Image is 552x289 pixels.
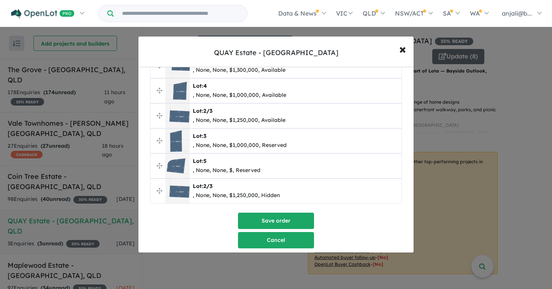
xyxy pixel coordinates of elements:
[157,88,162,93] img: drag.svg
[165,129,190,153] img: QUAY%20Estate%20-%20Lota%20-%20Lot%203___495_m_1759204680.png
[203,82,207,89] span: 4
[214,48,338,58] div: QUAY Estate - [GEOGRAPHIC_DATA]
[399,41,406,57] span: ×
[238,213,314,229] button: Save order
[193,66,286,75] div: , None, None, $1,300,000, Available
[193,141,287,150] div: , None, None, $1,000,000, Reserved
[193,133,206,139] b: Lot:
[502,9,532,17] span: anjali@b...
[157,138,162,144] img: drag.svg
[193,82,207,89] b: Lot:
[193,91,286,100] div: , None, None, $1,000,000, Available
[193,116,286,125] div: , None, None, $1,250,000, Available
[11,9,75,19] img: Openlot PRO Logo White
[165,79,190,103] img: QUAY%20Estate%20-%20Lota%20-%20Lot%204___496_m_1758840720.png
[193,166,260,175] div: , None, None, $, Reserved
[157,113,162,118] img: drag.svg
[115,5,246,22] input: Try estate name, suburb, builder or developer
[193,158,206,164] b: Lot:
[203,133,206,139] span: 3
[203,107,213,114] span: 2/3
[203,158,206,164] span: 5
[157,188,162,194] img: drag.svg
[238,232,314,248] button: Cancel
[193,191,280,200] div: , None, None, $1,250,000, Hidden
[165,154,190,178] img: QUAY%20Estate%20-%20Lota%20-%20Lot%205___497_m_1758848940.png
[165,104,190,128] img: QUAY%20Estate%20-%20Lota%20-%20Lot%202-3___1760043902.png
[193,183,213,190] b: Lot:
[193,107,213,114] b: Lot:
[203,183,213,190] span: 2/3
[165,179,190,203] img: QUAY%20Estate%20-%20Lota%20-%20Lot%202-3___1760043903.png
[157,163,162,169] img: drag.svg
